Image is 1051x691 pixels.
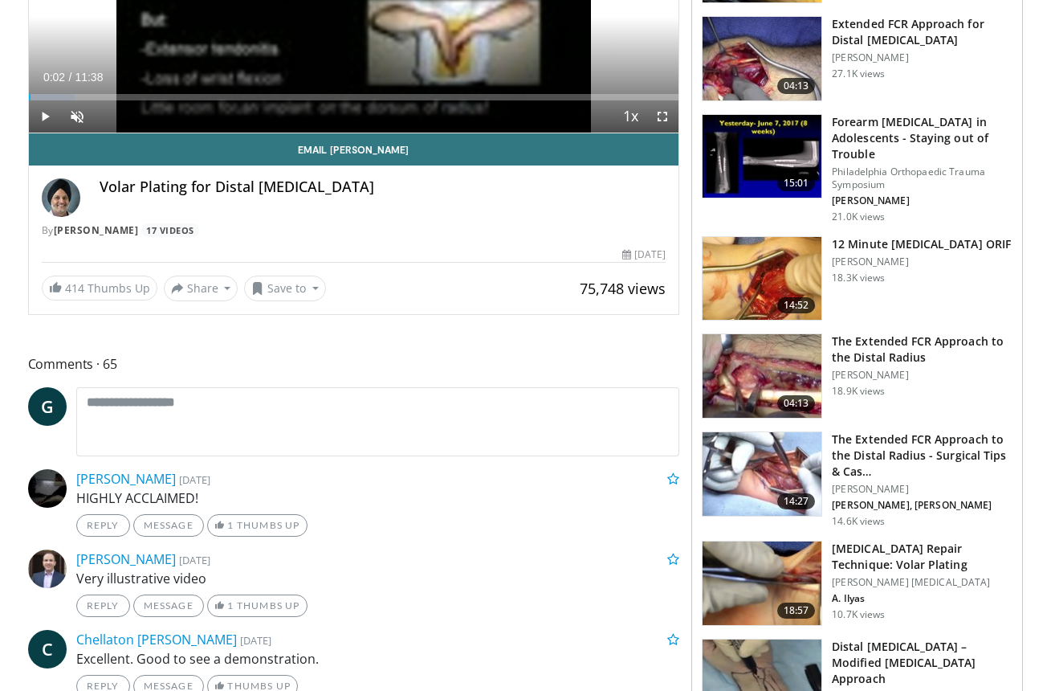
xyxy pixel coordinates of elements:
div: [DATE] [622,247,666,262]
a: 414 Thumbs Up [42,276,157,301]
p: HIGHLY ACCLAIMED! [76,489,680,508]
img: 5dde3c58-513e-44b8-9cb3-ece1bb3a774d.150x105_q85_crop-smart_upscale.jpg [703,542,821,625]
span: 15:01 [777,175,816,191]
p: [PERSON_NAME] [832,256,1011,268]
span: 11:38 [75,71,103,84]
small: [DATE] [179,553,210,567]
a: 04:13 The Extended FCR Approach to the Distal Radius [PERSON_NAME] 18.9K views [702,333,1012,419]
img: 2c6ec3c6-68ea-4c94-873f-422dc06e1622.150x105_q85_crop-smart_upscale.jpg [703,432,821,516]
p: [PERSON_NAME] [MEDICAL_DATA] [832,576,1012,589]
a: [PERSON_NAME] [54,223,139,237]
h4: Volar Plating for Distal [MEDICAL_DATA] [100,178,666,196]
span: / [69,71,72,84]
span: 04:13 [777,78,816,94]
h3: Distal [MEDICAL_DATA] – Modified [MEDICAL_DATA] Approach [832,639,1012,687]
p: [PERSON_NAME] [832,51,1012,64]
p: [PERSON_NAME] [832,194,1012,207]
p: 10.7K views [832,608,885,621]
span: Comments 65 [28,354,680,374]
a: 04:13 Extended FCR Approach for Distal [MEDICAL_DATA] [PERSON_NAME] 27.1K views [702,16,1012,101]
h3: The Extended FCR Approach to the Distal Radius [832,333,1012,366]
span: 1 [227,599,234,611]
p: 14.6K views [832,515,885,528]
a: G [28,387,67,426]
a: Email [PERSON_NAME] [29,133,679,166]
a: Reply [76,514,130,537]
small: [DATE] [179,472,210,487]
span: 75,748 views [580,279,666,298]
a: 1 Thumbs Up [207,514,308,537]
h3: Forearm [MEDICAL_DATA] in Adolescents - Staying out of Trouble [832,114,1012,162]
p: Excellent. Good to see a demonstration. [76,649,680,669]
a: 14:52 12 Minute [MEDICAL_DATA] ORIF [PERSON_NAME] 18.3K views [702,236,1012,321]
p: A. Ilyas [832,592,1012,605]
a: 18:57 [MEDICAL_DATA] Repair Technique: Volar Plating [PERSON_NAME] [MEDICAL_DATA] A. Ilyas 10.7K ... [702,541,1012,626]
div: By [42,223,666,238]
a: Message [133,514,204,537]
p: 27.1K views [832,67,885,80]
div: Progress Bar [29,94,679,100]
a: Reply [76,595,130,617]
img: _514ecLNcU81jt9H5hMDoxOjA4MTtFn1_1.150x105_q85_crop-smart_upscale.jpg [703,17,821,100]
span: 0:02 [43,71,65,84]
img: 99621ec1-f93f-4954-926a-d628ad4370b3.jpg.150x105_q85_crop-smart_upscale.jpg [703,237,821,321]
button: Share [164,276,238,301]
a: 15:01 Forearm [MEDICAL_DATA] in Adolescents - Staying out of Trouble Philadelphia Orthopaedic Tra... [702,114,1012,223]
h3: Extended FCR Approach for Distal [MEDICAL_DATA] [832,16,1012,48]
button: Unmute [61,100,93,133]
a: 14:27 The Extended FCR Approach to the Distal Radius - Surgical Tips & Cas… [PERSON_NAME] [PERSON... [702,431,1012,528]
a: 17 Videos [141,223,200,237]
p: Very illustrative video [76,569,680,588]
h3: 12 Minute [MEDICAL_DATA] ORIF [832,236,1011,252]
span: 14:27 [777,493,816,509]
img: Avatar [28,550,67,588]
img: 320113_0000_1.png.150x105_q85_crop-smart_upscale.jpg [703,334,821,418]
img: Avatar [28,469,67,508]
a: [PERSON_NAME] [76,470,176,488]
button: Playback Rate [614,100,646,133]
h3: The Extended FCR Approach to the Distal Radius - Surgical Tips & Cas… [832,431,1012,480]
p: Philadelphia Orthopaedic Trauma Symposium [832,166,1012,191]
button: Save to [244,276,326,301]
span: 1 [227,519,234,531]
img: 25619031-145e-4c60-a054-82f5ddb5a1ab.150x105_q85_crop-smart_upscale.jpg [703,115,821,198]
span: 414 [65,280,84,296]
span: 14:52 [777,297,816,313]
a: [PERSON_NAME] [76,550,176,568]
h3: [MEDICAL_DATA] Repair Technique: Volar Plating [832,541,1012,573]
button: Play [29,100,61,133]
p: [PERSON_NAME] [832,483,1012,496]
p: 18.9K views [832,385,885,398]
span: 18:57 [777,603,816,619]
img: Avatar [42,178,80,217]
a: C [28,630,67,669]
span: 04:13 [777,395,816,411]
a: Message [133,595,204,617]
p: 21.0K views [832,211,885,223]
p: 18.3K views [832,272,885,284]
small: [DATE] [240,633,271,648]
p: [PERSON_NAME], [PERSON_NAME] [832,499,1012,512]
a: Chellaton [PERSON_NAME] [76,631,237,648]
p: [PERSON_NAME] [832,369,1012,382]
a: 1 Thumbs Up [207,595,308,617]
button: Fullscreen [646,100,678,133]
